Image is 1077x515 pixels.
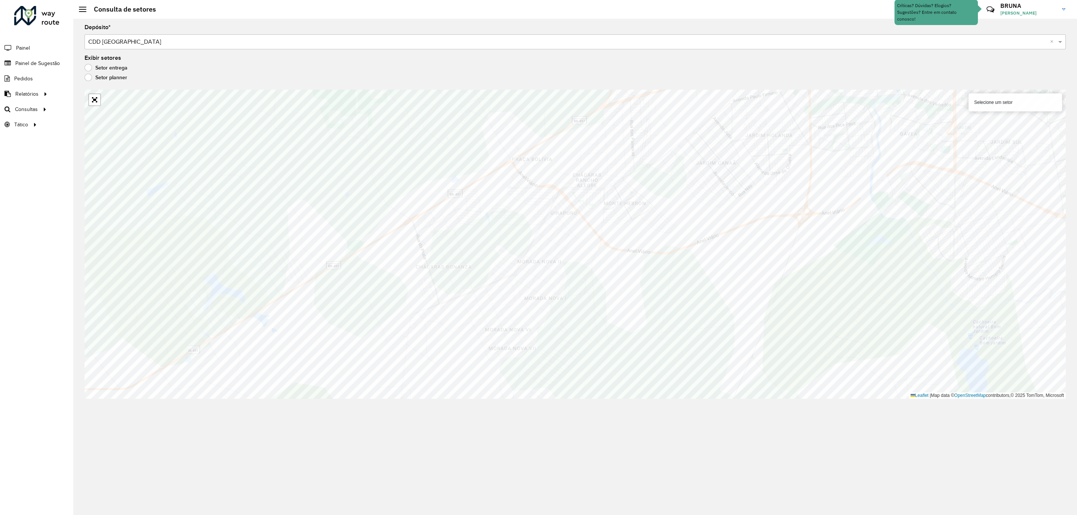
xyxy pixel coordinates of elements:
div: Map data © contributors,© 2025 TomTom, Microsoft [909,392,1066,399]
span: Relatórios [15,90,39,98]
span: Painel de Sugestão [15,59,60,67]
h3: BRUNA [1000,2,1056,9]
label: Setor planner [85,74,127,81]
span: Clear all [1050,37,1056,46]
div: Selecione um setor [969,93,1062,111]
a: Leaflet [911,393,929,398]
label: Exibir setores [85,53,121,62]
a: Contato Rápido [982,1,998,18]
span: [PERSON_NAME] [1000,10,1056,16]
span: | [930,393,931,398]
span: Tático [14,121,28,129]
a: Abrir mapa em tela cheia [89,94,100,105]
span: Consultas [15,105,38,113]
span: Pedidos [14,75,33,83]
a: OpenStreetMap [954,393,986,398]
label: Depósito [85,23,111,32]
label: Setor entrega [85,64,128,71]
h2: Consulta de setores [86,5,156,13]
span: Painel [16,44,30,52]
